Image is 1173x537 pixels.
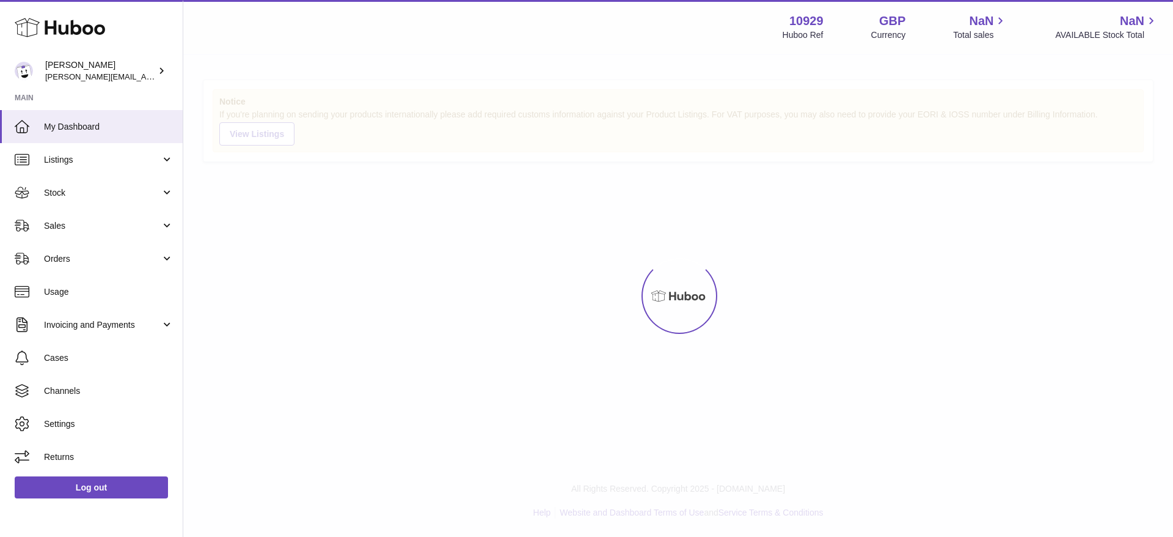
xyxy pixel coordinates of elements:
[44,121,174,133] span: My Dashboard
[871,29,906,41] div: Currency
[44,319,161,331] span: Invoicing and Payments
[44,187,161,199] span: Stock
[953,13,1007,41] a: NaN Total sales
[1120,13,1144,29] span: NaN
[44,253,161,265] span: Orders
[879,13,905,29] strong: GBP
[44,385,174,397] span: Channels
[44,286,174,298] span: Usage
[1055,13,1158,41] a: NaN AVAILABLE Stock Total
[969,13,993,29] span: NaN
[15,62,33,80] img: thomas@otesports.co.uk
[953,29,1007,41] span: Total sales
[45,72,245,81] span: [PERSON_NAME][EMAIL_ADDRESS][DOMAIN_NAME]
[783,29,824,41] div: Huboo Ref
[45,59,155,83] div: [PERSON_NAME]
[44,352,174,364] span: Cases
[44,418,174,430] span: Settings
[1055,29,1158,41] span: AVAILABLE Stock Total
[789,13,824,29] strong: 10929
[15,476,168,498] a: Log out
[44,154,161,166] span: Listings
[44,220,161,232] span: Sales
[44,451,174,463] span: Returns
